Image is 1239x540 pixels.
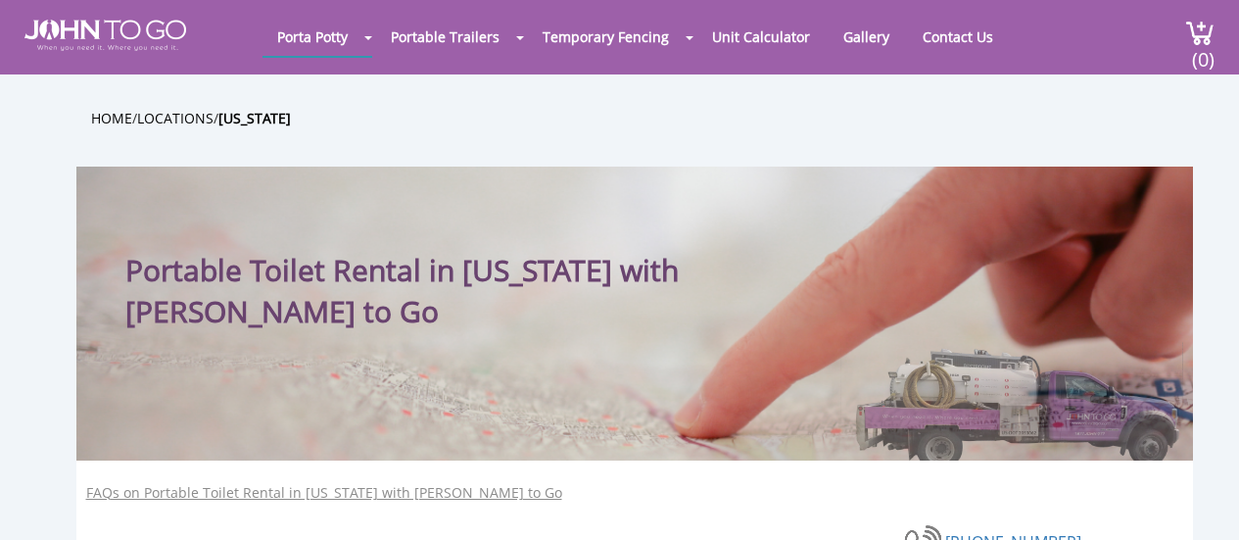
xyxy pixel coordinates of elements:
[1185,20,1215,46] img: cart a
[91,109,132,127] a: Home
[1191,30,1215,73] span: (0)
[840,342,1183,461] img: Truck
[262,18,362,56] a: Porta Potty
[1161,462,1239,540] button: Live Chat
[91,107,1208,129] ul: / /
[376,18,514,56] a: Portable Trailers
[218,109,291,127] a: [US_STATE]
[125,206,757,332] h1: Portable Toilet Rental in [US_STATE] with [PERSON_NAME] to Go
[697,18,825,56] a: Unit Calculator
[528,18,684,56] a: Temporary Fencing
[908,18,1008,56] a: Contact Us
[829,18,904,56] a: Gallery
[24,20,186,51] img: JOHN to go
[86,483,562,503] a: FAQs on Portable Toilet Rental in [US_STATE] with [PERSON_NAME] to Go
[137,109,214,127] a: Locations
